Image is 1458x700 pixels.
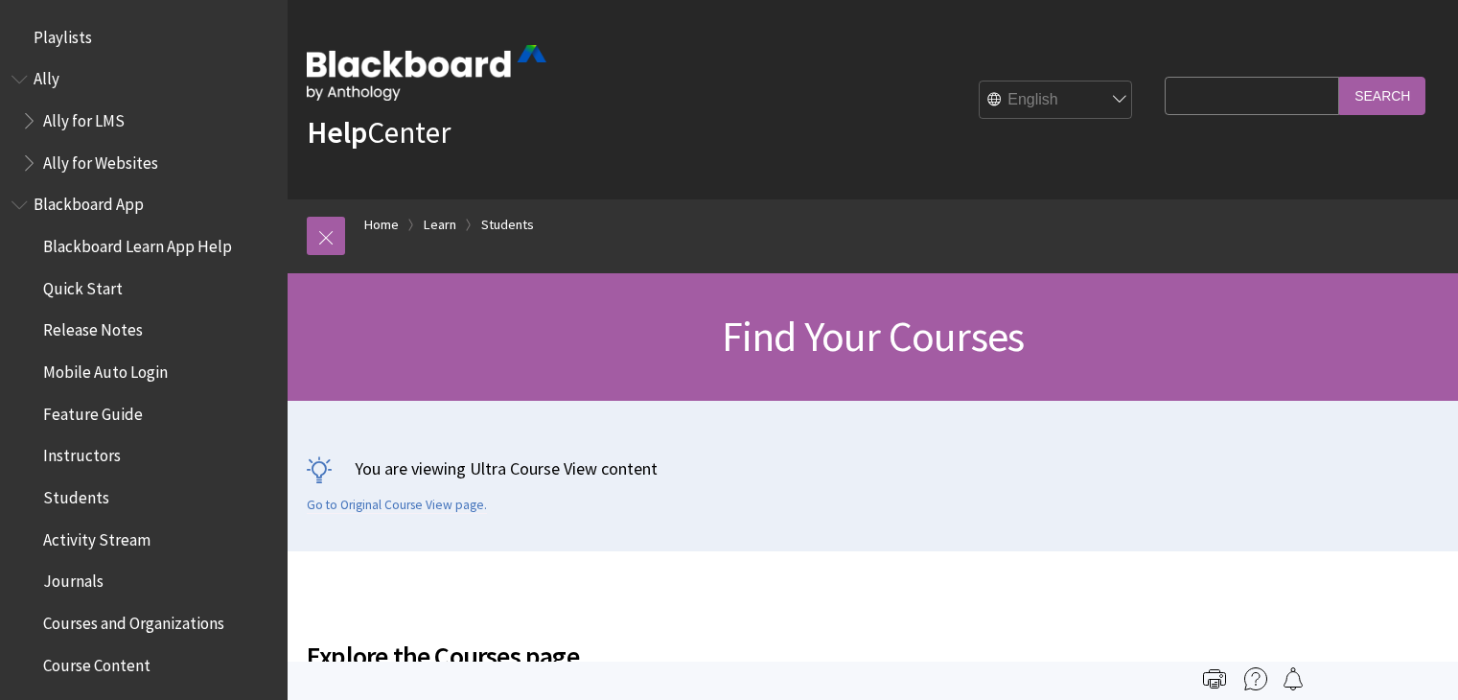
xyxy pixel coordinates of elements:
span: Find Your Courses [722,310,1024,362]
a: Home [364,213,399,237]
span: Ally [34,63,59,89]
a: Students [481,213,534,237]
a: Go to Original Course View page. [307,497,487,514]
span: Courses and Organizations [43,607,224,633]
img: Blackboard by Anthology [307,45,546,101]
span: Feature Guide [43,398,143,424]
span: Journals [43,566,104,592]
span: Mobile Auto Login [43,356,168,382]
span: Playlists [34,21,92,47]
a: Learn [424,213,456,237]
span: Blackboard Learn App Help [43,230,232,256]
span: Course Content [43,649,150,675]
span: Ally for Websites [43,147,158,173]
span: Instructors [43,440,121,466]
input: Search [1339,77,1425,114]
span: Quick Start [43,272,123,298]
strong: Help [307,113,367,152]
nav: Book outline for Playlists [12,21,276,54]
img: Follow this page [1282,667,1305,690]
span: Explore the Courses page [307,636,1155,676]
span: Students [43,481,109,507]
select: Site Language Selector [980,82,1133,120]
nav: Book outline for Anthology Ally Help [12,63,276,179]
span: Ally for LMS [43,105,125,130]
img: Print [1203,667,1226,690]
img: More help [1244,667,1267,690]
span: Activity Stream [43,524,150,549]
span: Blackboard App [34,189,144,215]
p: You are viewing Ultra Course View content [307,456,1439,480]
a: HelpCenter [307,113,451,152]
span: Release Notes [43,315,143,340]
